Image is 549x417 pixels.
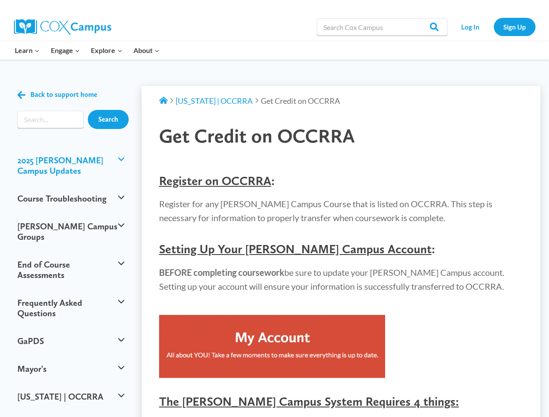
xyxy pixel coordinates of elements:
span: Setting Up Your [PERSON_NAME] Campus Account [159,242,432,256]
img: Cox Campus [14,19,111,35]
span: Get Credit on OCCRRA [261,96,340,106]
p: Register for any [PERSON_NAME] Campus Course that is listed on OCCRRA. This step is necessary for... [159,197,523,225]
button: [PERSON_NAME] Campus Groups [13,212,129,251]
button: Child menu of Explore [86,41,128,60]
span: The [PERSON_NAME] Campus System Requires 4 things: [159,394,459,409]
form: Search form [17,111,83,128]
span: Get Credit on OCCRRA [159,124,355,147]
a: Log In [452,18,489,36]
button: Child menu of About [128,41,165,60]
a: [US_STATE] | OCCRRA [176,96,253,106]
h4: : [159,174,523,189]
button: GaPDS [13,327,129,355]
p: be sure to update your [PERSON_NAME] Campus account. Setting up your account will ensure your inf... [159,265,523,293]
input: Search Cox Campus [317,18,447,36]
a: Support Home [159,96,168,106]
button: Child menu of Engage [45,41,86,60]
input: Search input [17,111,83,128]
h4: : [159,242,523,257]
span: Register on OCCRRA [159,173,271,188]
button: 2025 [PERSON_NAME] Campus Updates [13,146,129,185]
a: Sign Up [494,18,536,36]
button: End of Course Assessments [13,251,129,289]
nav: Primary Navigation [10,41,165,60]
button: Course Troubleshooting [13,185,129,212]
button: Mayor's [13,355,129,383]
button: Child menu of Learn [10,41,46,60]
strong: BEFORE completing coursework [159,267,284,278]
nav: Secondary Navigation [452,18,536,36]
button: Frequently Asked Questions [13,289,129,327]
input: Search [88,110,129,129]
a: Back to support home [17,89,97,101]
button: [US_STATE] | OCCRRA [13,383,129,410]
span: Back to support home [30,90,97,99]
